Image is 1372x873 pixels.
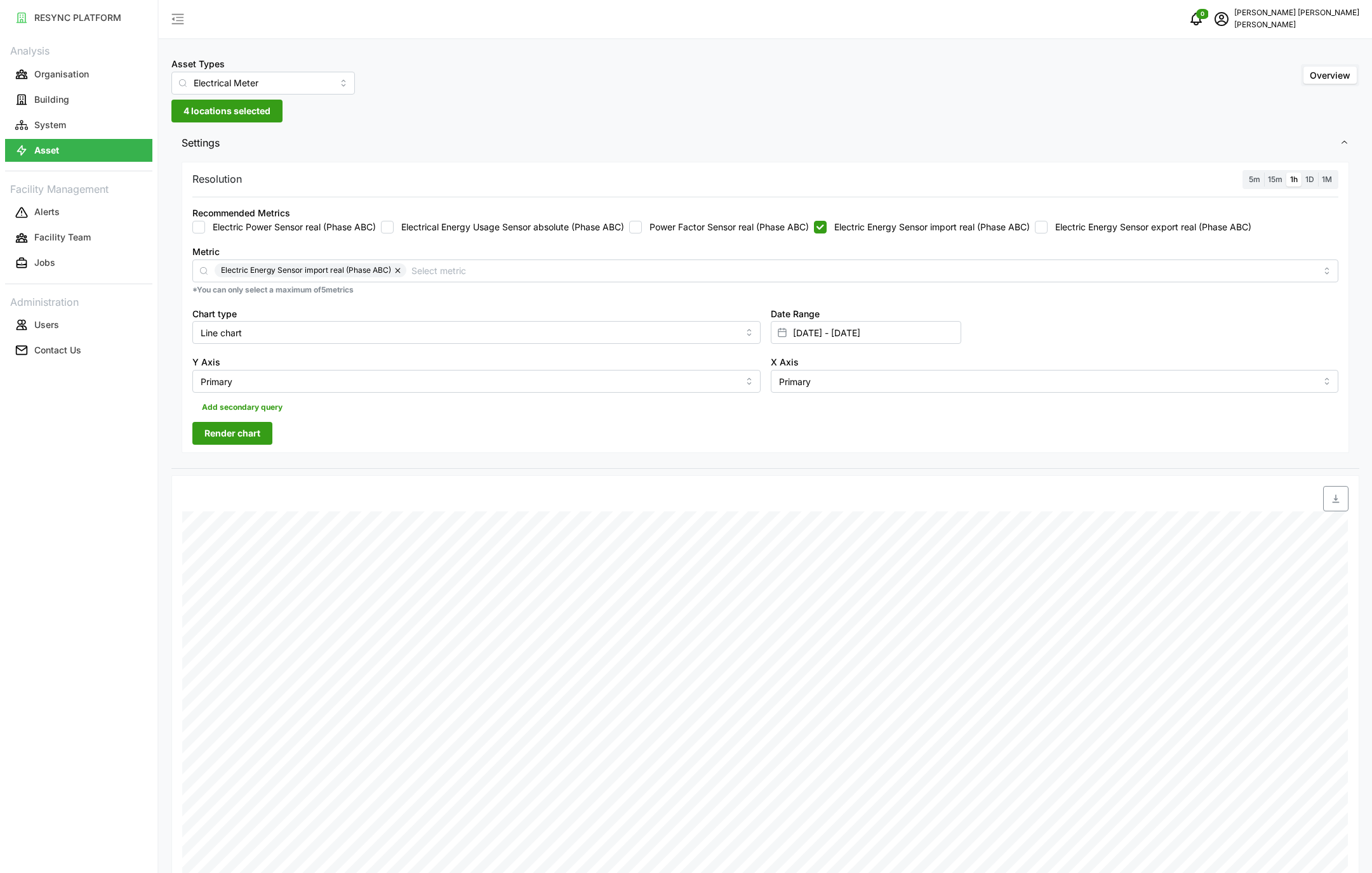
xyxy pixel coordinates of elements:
[5,138,152,163] a: Asset
[192,206,290,220] div: Recommended Metrics
[192,171,242,187] p: Resolution
[171,57,225,71] label: Asset Types
[1310,70,1350,81] span: Overview
[5,5,152,30] a: RESYNC PLATFORM
[171,128,1359,159] button: Settings
[192,422,272,445] button: Render chart
[221,263,391,277] span: Electric Energy Sensor import real (Phase ABC)
[771,307,820,321] label: Date Range
[5,87,152,112] a: Building
[5,200,152,225] a: Alerts
[183,100,270,122] span: 4 locations selected
[5,41,152,59] p: Analysis
[1201,10,1204,18] span: 0
[1305,174,1314,184] span: 1D
[642,221,809,233] label: Power Factor Sensor real (Phase ABC)
[5,251,152,276] a: Jobs
[192,307,237,321] label: Chart type
[5,88,152,111] button: Building
[5,226,152,249] button: Facility Team
[411,263,1316,277] input: Select metric
[34,93,69,106] p: Building
[34,11,121,24] p: RESYNC PLATFORM
[5,179,152,197] p: Facility Management
[192,355,220,369] label: Y Axis
[5,6,152,29] button: RESYNC PLATFORM
[5,225,152,251] a: Facility Team
[1048,221,1251,233] label: Electric Energy Sensor export real (Phase ABC)
[34,119,66,131] p: System
[5,112,152,138] a: System
[5,339,152,362] button: Contact Us
[34,231,91,244] p: Facility Team
[34,256,55,269] p: Jobs
[171,100,283,122] button: 4 locations selected
[1322,174,1332,184] span: 1M
[5,62,152,87] a: Organisation
[5,201,152,224] button: Alerts
[192,321,761,344] input: Select chart type
[771,321,961,344] input: Select date range
[182,128,1340,159] span: Settings
[204,423,260,444] span: Render chart
[34,144,59,157] p: Asset
[1290,174,1298,184] span: 1h
[171,159,1359,469] div: Settings
[34,206,60,218] p: Alerts
[1234,7,1359,19] p: [PERSON_NAME] [PERSON_NAME]
[1209,6,1234,32] button: schedule
[202,398,283,416] span: Add secondary query
[192,245,220,259] label: Metric
[5,292,152,310] p: Administration
[192,370,761,393] input: Select Y axis
[34,68,89,81] p: Organisation
[771,370,1339,393] input: Select X axis
[1268,174,1282,184] span: 15m
[5,114,152,136] button: System
[1249,174,1260,184] span: 5m
[5,338,152,363] a: Contact Us
[5,252,152,275] button: Jobs
[205,221,376,233] label: Electric Power Sensor real (Phase ABC)
[1183,6,1209,32] button: notifications
[5,313,152,336] button: Users
[394,221,624,233] label: Electrical Energy Usage Sensor absolute (Phase ABC)
[1234,19,1359,31] p: [PERSON_NAME]
[34,318,59,331] p: Users
[192,398,292,417] button: Add secondary query
[5,63,152,86] button: Organisation
[5,139,152,162] button: Asset
[771,355,799,369] label: X Axis
[5,312,152,338] a: Users
[34,344,81,357] p: Contact Us
[192,285,1338,296] p: *You can only select a maximum of 5 metrics
[827,221,1030,233] label: Electric Energy Sensor import real (Phase ABC)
